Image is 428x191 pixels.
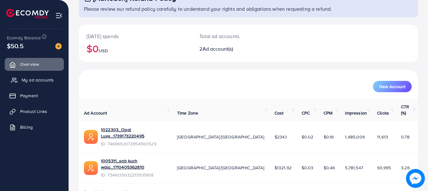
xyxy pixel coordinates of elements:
[199,32,269,40] p: Total ad accounts
[275,110,284,116] span: Cost
[20,108,47,115] span: Product Links
[84,110,107,116] span: Ad Account
[345,165,363,171] span: 5,781,547
[275,165,292,171] span: $1321.92
[177,165,264,171] span: [GEOGRAPHIC_DATA]/[GEOGRAPHIC_DATA]
[199,46,269,52] h2: 2
[55,12,63,19] img: menu
[22,77,54,83] span: My ad accounts
[20,61,39,67] span: Overview
[6,9,49,19] img: logo
[5,74,64,86] a: My ad accounts
[20,93,38,99] span: Payment
[99,48,108,54] span: USD
[377,165,391,171] span: 93,995
[203,45,233,52] span: Ad account(s)
[406,169,425,188] img: image
[302,110,310,116] span: CPC
[373,81,412,92] button: New Account
[302,134,314,140] span: $0.02
[86,42,184,54] h2: $0
[302,165,314,171] span: $0.03
[5,89,64,102] a: Payment
[7,35,41,41] span: Ecomdy Balance
[101,172,167,178] span: ID: 7346135032215535618
[379,84,405,89] span: New Account
[84,5,414,13] p: Please review our refund policy carefully to understand your rights and obligations when requesti...
[55,43,62,49] img: image
[324,134,334,140] span: $0.16
[7,41,24,50] span: $50.5
[324,165,335,171] span: $0.46
[377,134,388,140] span: 11,613
[84,130,98,144] img: ic-ads-acc.e4c84228.svg
[5,121,64,133] a: Billing
[345,110,367,116] span: Impression
[101,126,167,139] a: 1022303_Opal Luxe_1739173220495
[345,134,364,140] span: 1,485,009
[401,104,409,116] span: CTR (%)
[86,32,184,40] p: [DATE] spends
[20,124,33,130] span: Billing
[101,158,167,171] a: 1005311_sab kuch wala_1710405362810
[5,58,64,70] a: Overview
[5,105,64,118] a: Product Links
[101,141,167,147] span: ID: 7469692072954560529
[177,110,198,116] span: Time Zone
[84,161,98,175] img: ic-ads-acc.e4c84228.svg
[377,110,389,116] span: Clicks
[324,110,332,116] span: CPM
[401,165,410,171] span: 3.26
[275,134,287,140] span: $234.1
[401,134,409,140] span: 0.78
[177,134,264,140] span: [GEOGRAPHIC_DATA]/[GEOGRAPHIC_DATA]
